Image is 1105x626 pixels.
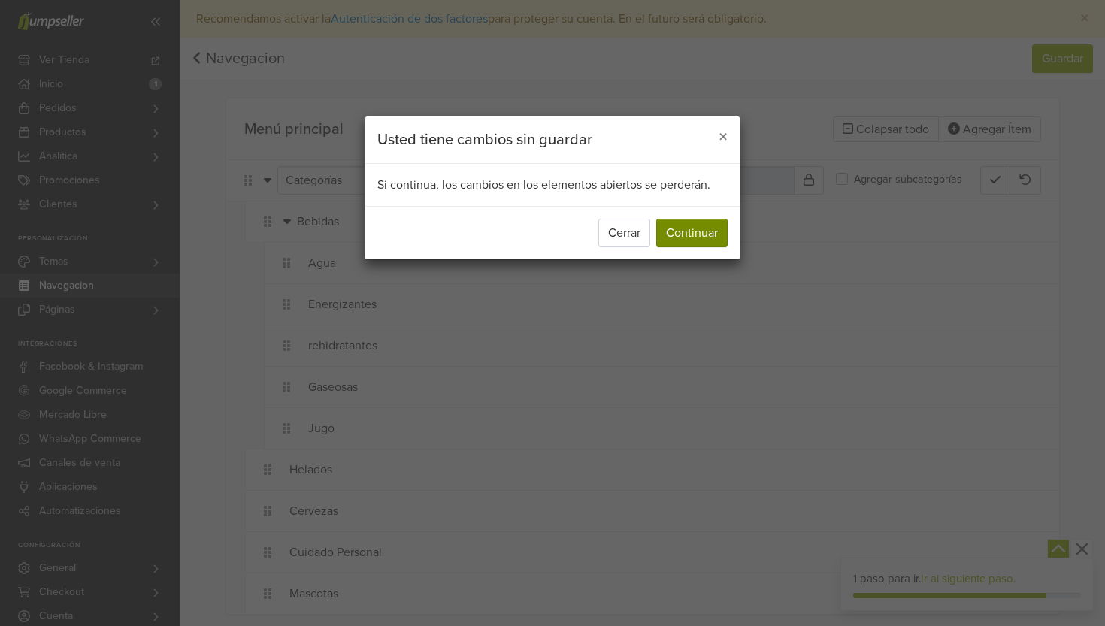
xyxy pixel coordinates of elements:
[377,129,592,151] h5: Usted tiene cambios sin guardar
[598,219,650,247] button: Cerrar
[365,164,740,206] div: Si continua, los cambios en los elementos abiertos se perderán.
[707,116,740,159] button: Close
[656,219,728,247] button: Continuar
[719,126,728,148] span: ×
